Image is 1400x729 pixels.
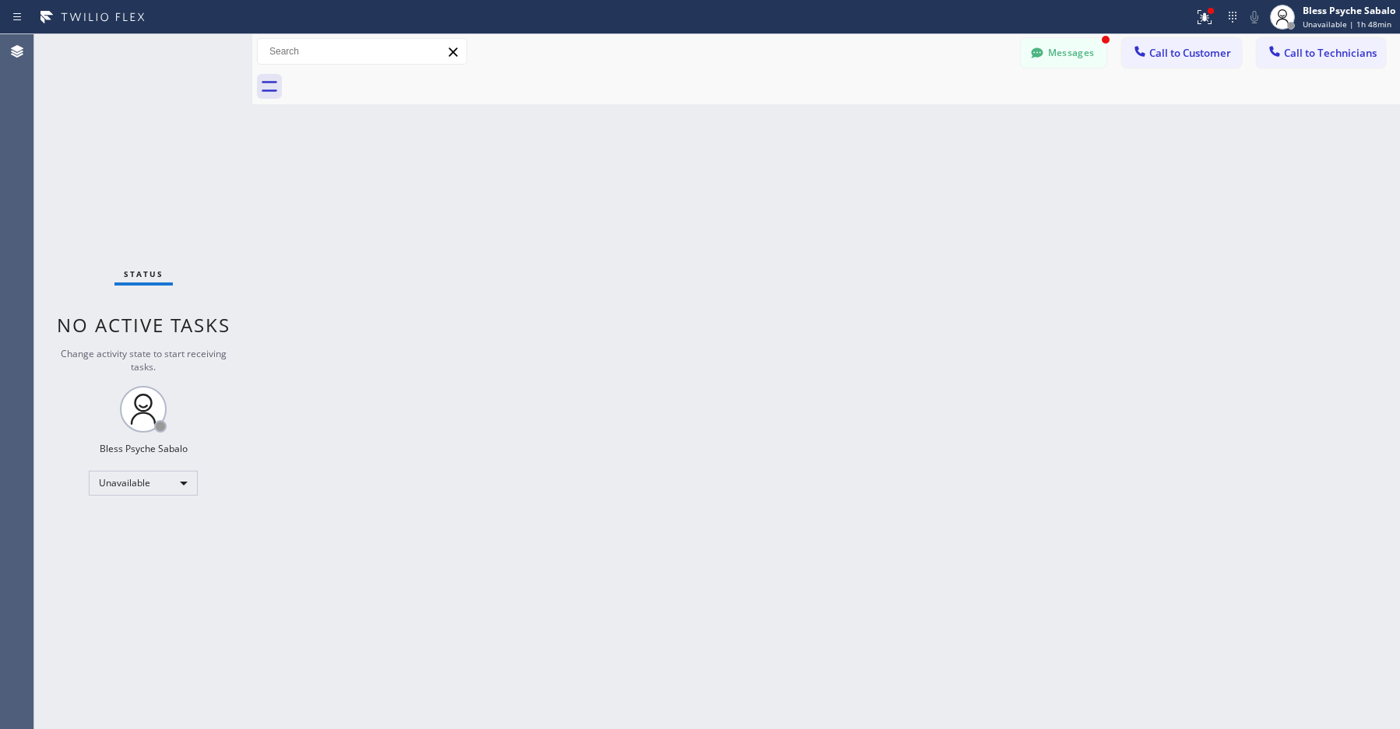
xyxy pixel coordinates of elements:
[100,442,188,455] div: Bless Psyche Sabalo
[1284,46,1377,60] span: Call to Technicians
[1303,19,1391,30] span: Unavailable | 1h 48min
[124,268,164,279] span: Status
[1303,4,1395,17] div: Bless Psyche Sabalo
[61,347,227,373] span: Change activity state to start receiving tasks.
[1149,46,1231,60] span: Call to Customer
[1122,38,1241,68] button: Call to Customer
[1243,6,1265,28] button: Mute
[57,312,230,338] span: No active tasks
[1257,38,1385,68] button: Call to Technicians
[1021,38,1106,68] button: Messages
[258,39,466,64] input: Search
[89,471,198,496] div: Unavailable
